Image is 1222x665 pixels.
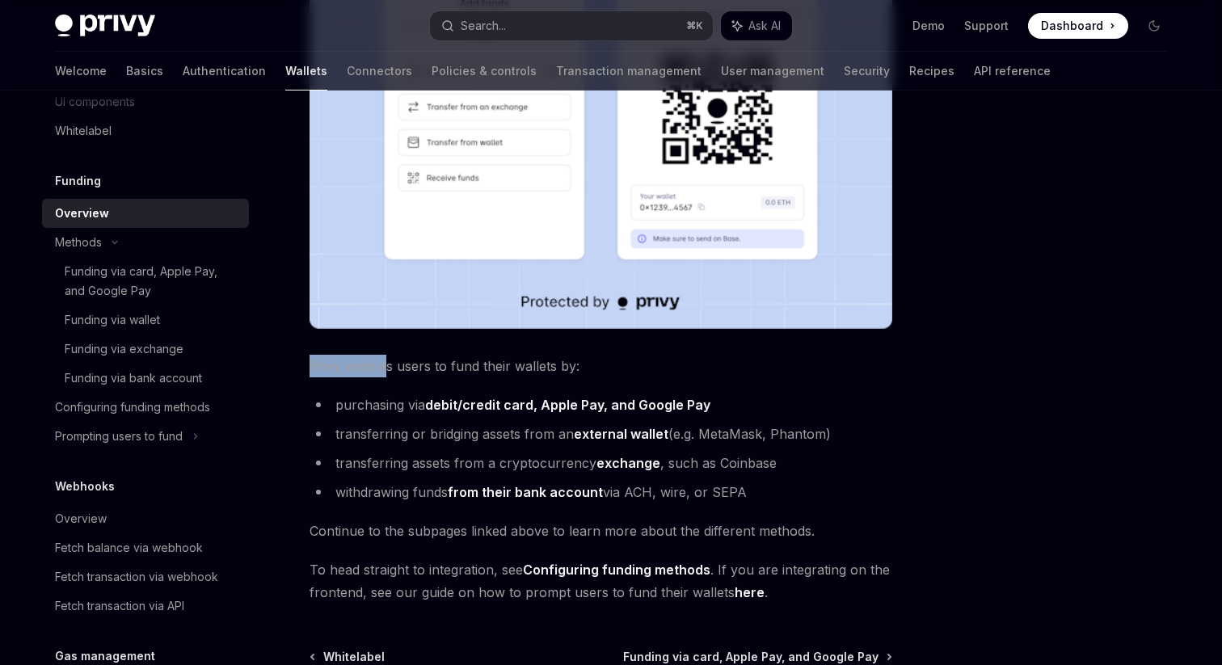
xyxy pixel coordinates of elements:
[42,364,249,393] a: Funding via bank account
[623,649,879,665] span: Funding via card, Apple Pay, and Google Pay
[448,484,603,501] a: from their bank account
[126,52,163,90] a: Basics
[1041,18,1103,34] span: Dashboard
[974,52,1051,90] a: API reference
[310,520,892,542] span: Continue to the subpages linked above to learn more about the different methods.
[912,18,945,34] a: Demo
[735,584,765,601] a: here
[1141,13,1167,39] button: Toggle dark mode
[310,355,892,377] span: Privy enables users to fund their wallets by:
[65,368,202,388] div: Funding via bank account
[425,397,710,413] strong: debit/credit card, Apple Pay, and Google Pay
[310,423,892,445] li: transferring or bridging assets from an (e.g. MetaMask, Phantom)
[42,335,249,364] a: Funding via exchange
[556,52,702,90] a: Transaction management
[310,394,892,416] li: purchasing via
[42,504,249,533] a: Overview
[55,477,115,496] h5: Webhooks
[721,52,824,90] a: User management
[425,397,710,414] a: debit/credit card, Apple Pay, and Google Pay
[721,11,792,40] button: Ask AI
[310,558,892,604] span: To head straight to integration, see . If you are integrating on the frontend, see our guide on h...
[183,52,266,90] a: Authentication
[1028,13,1128,39] a: Dashboard
[55,509,107,528] div: Overview
[42,199,249,228] a: Overview
[596,455,660,472] a: exchange
[42,591,249,621] a: Fetch transaction via API
[65,339,183,359] div: Funding via exchange
[310,452,892,474] li: transferring assets from a cryptocurrency , such as Coinbase
[42,257,249,305] a: Funding via card, Apple Pay, and Google Pay
[42,562,249,591] a: Fetch transaction via webhook
[55,427,183,446] div: Prompting users to fund
[42,533,249,562] a: Fetch balance via webhook
[909,52,954,90] a: Recipes
[430,11,713,40] button: Search...⌘K
[285,52,327,90] a: Wallets
[55,233,102,252] div: Methods
[523,562,710,579] a: Configuring funding methods
[55,567,218,587] div: Fetch transaction via webhook
[844,52,890,90] a: Security
[574,426,668,442] strong: external wallet
[686,19,703,32] span: ⌘ K
[55,538,203,558] div: Fetch balance via webhook
[432,52,537,90] a: Policies & controls
[55,121,112,141] div: Whitelabel
[55,52,107,90] a: Welcome
[55,596,184,616] div: Fetch transaction via API
[623,649,891,665] a: Funding via card, Apple Pay, and Google Pay
[55,204,109,223] div: Overview
[55,398,210,417] div: Configuring funding methods
[311,649,385,665] a: Whitelabel
[55,15,155,37] img: dark logo
[323,649,385,665] span: Whitelabel
[748,18,781,34] span: Ask AI
[964,18,1009,34] a: Support
[42,116,249,145] a: Whitelabel
[55,171,101,191] h5: Funding
[574,426,668,443] a: external wallet
[65,310,160,330] div: Funding via wallet
[347,52,412,90] a: Connectors
[42,393,249,422] a: Configuring funding methods
[596,455,660,471] strong: exchange
[461,16,506,36] div: Search...
[65,262,239,301] div: Funding via card, Apple Pay, and Google Pay
[310,481,892,503] li: withdrawing funds via ACH, wire, or SEPA
[42,305,249,335] a: Funding via wallet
